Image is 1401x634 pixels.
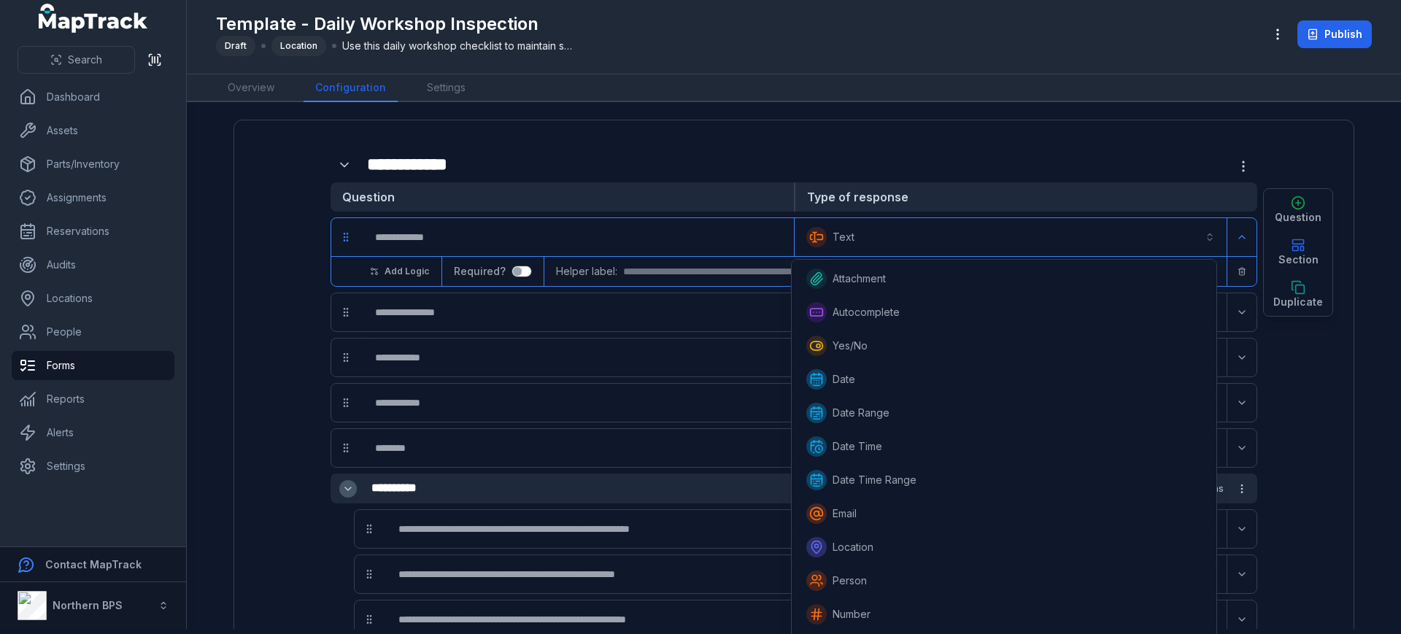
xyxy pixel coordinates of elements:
span: Autocomplete [833,305,900,320]
button: Duplicate [1264,274,1332,316]
button: Section [1264,231,1332,274]
span: Duplicate [1273,295,1323,309]
span: Date Range [833,406,889,420]
button: Question [1264,189,1332,231]
span: Add Logic [385,266,429,277]
span: Location [833,540,873,554]
span: Yes/No [833,339,868,353]
span: Number [833,607,871,622]
button: Text [798,221,1224,253]
input: :rib:-form-item-label [512,266,532,277]
span: Date Time [833,439,882,454]
button: Add Logic [360,259,439,284]
span: Person [833,573,867,588]
span: Email [833,506,857,521]
span: Required? [454,265,512,277]
span: Date [833,372,855,387]
span: Section [1278,252,1319,267]
span: Date Time Range [833,473,916,487]
span: Helper label: [556,264,617,279]
span: Attachment [833,271,886,286]
span: Question [1275,210,1321,225]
